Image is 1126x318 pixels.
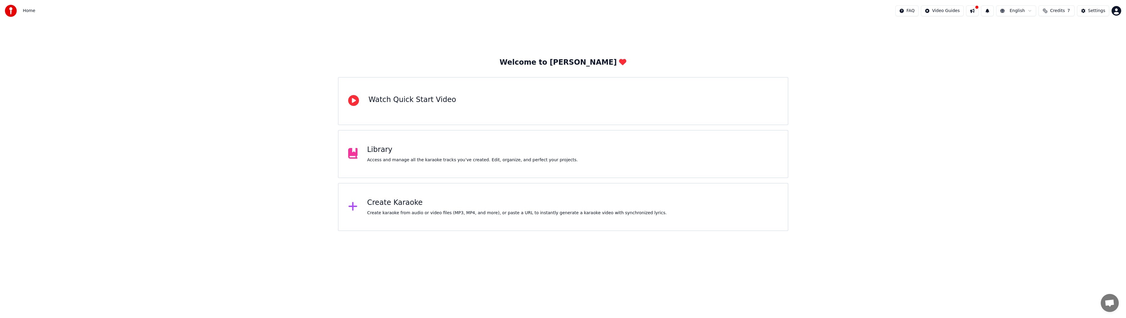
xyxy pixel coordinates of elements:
div: Library [367,145,578,155]
span: Home [23,8,35,14]
div: Access and manage all the karaoke tracks you’ve created. Edit, organize, and perfect your projects. [367,157,578,163]
button: FAQ [895,5,919,16]
img: youka [5,5,17,17]
div: Watch Quick Start Video [369,95,456,105]
a: Open chat [1101,294,1119,312]
div: Create Karaoke [367,198,667,208]
div: Welcome to [PERSON_NAME] [500,58,627,67]
div: Create karaoke from audio or video files (MP3, MP4, and more), or paste a URL to instantly genera... [367,210,667,216]
span: Credits [1050,8,1065,14]
div: Settings [1088,8,1105,14]
button: Settings [1077,5,1109,16]
nav: breadcrumb [23,8,35,14]
button: Credits7 [1039,5,1075,16]
button: Video Guides [921,5,964,16]
span: 7 [1067,8,1070,14]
